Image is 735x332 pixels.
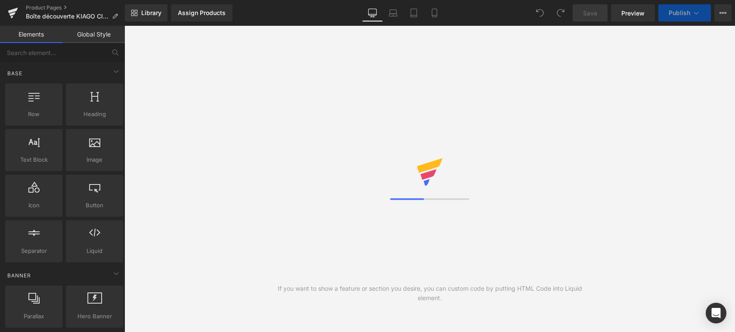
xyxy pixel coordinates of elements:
span: Library [141,9,161,17]
span: Hero Banner [68,312,121,321]
span: Text Block [8,155,60,164]
div: If you want to show a feature or section you desire, you can custom code by putting HTML Code int... [277,284,583,303]
button: More [714,4,732,22]
a: Mobile [424,4,445,22]
span: Base [6,69,23,77]
a: New Library [125,4,167,22]
a: Product Pages [26,4,125,11]
span: Banner [6,271,32,280]
a: Global Style [62,26,125,43]
span: Save [583,9,597,18]
span: Heading [68,110,121,119]
a: Tablet [403,4,424,22]
span: Preview [621,9,645,18]
button: Redo [552,4,569,22]
span: Icon [8,201,60,210]
span: Liquid [68,246,121,255]
span: Boîte découverte KIAGO Classique + vegan 2025 aout [26,13,109,20]
a: Laptop [383,4,403,22]
a: Desktop [362,4,383,22]
span: Row [8,110,60,119]
button: Publish [658,4,711,22]
span: Button [68,201,121,210]
span: Publish [669,9,690,16]
div: Assign Products [178,9,226,16]
span: Parallax [8,312,60,321]
button: Undo [531,4,549,22]
span: Image [68,155,121,164]
a: Preview [611,4,655,22]
span: Separator [8,246,60,255]
div: Open Intercom Messenger [706,303,726,323]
